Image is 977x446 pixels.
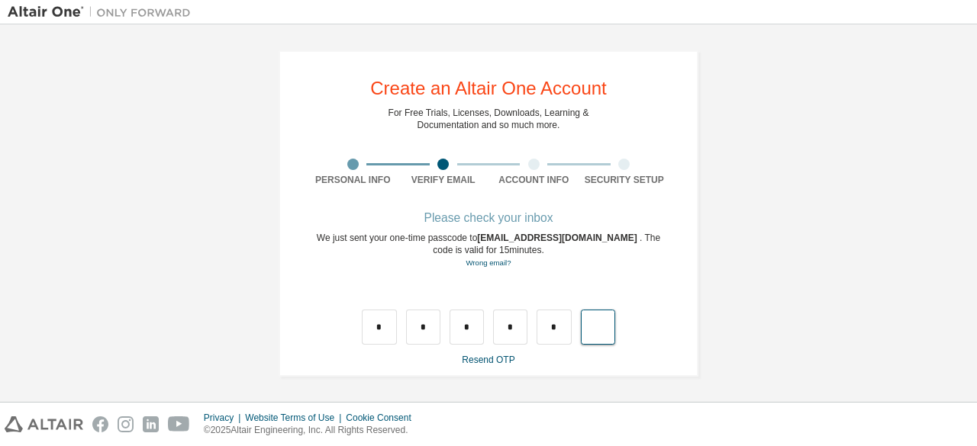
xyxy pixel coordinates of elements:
img: facebook.svg [92,416,108,432]
div: Please check your inbox [308,213,669,223]
div: Website Terms of Use [245,412,346,424]
div: Cookie Consent [346,412,420,424]
div: We just sent your one-time passcode to . The code is valid for 15 minutes. [308,232,669,269]
img: Altair One [8,5,198,20]
img: youtube.svg [168,416,190,432]
img: linkedin.svg [143,416,159,432]
a: Go back to the registration form [466,258,511,267]
div: Personal Info [308,174,398,186]
div: Create an Altair One Account [370,79,607,98]
img: altair_logo.svg [5,416,83,432]
div: Security Setup [579,174,670,186]
div: Privacy [204,412,245,424]
a: Resend OTP [462,355,514,365]
div: For Free Trials, Licenses, Downloads, Learning & Documentation and so much more. [389,107,589,131]
p: © 2025 Altair Engineering, Inc. All Rights Reserved. [204,424,421,437]
div: Verify Email [398,174,489,186]
div: Account Info [488,174,579,186]
span: [EMAIL_ADDRESS][DOMAIN_NAME] [477,233,640,243]
img: instagram.svg [118,416,134,432]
